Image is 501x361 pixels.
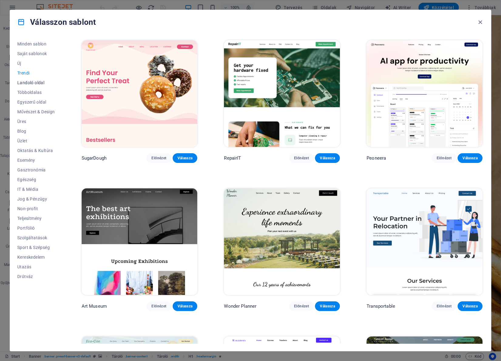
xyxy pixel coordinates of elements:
[17,138,55,143] span: Üzlet
[437,304,452,309] span: Előnézet
[462,304,478,309] span: Válassza
[17,119,55,124] span: Üres
[17,262,55,272] button: Utazás
[367,40,482,147] img: Peoneera
[178,304,193,309] span: Válassza
[17,216,55,221] span: Teljesítmény
[17,129,55,134] span: Blog
[17,204,55,214] button: Non-profit
[17,197,55,201] span: Jog & Pénzügy
[151,156,167,161] span: Előnézet
[17,255,55,260] span: Kereskedelem
[17,274,55,279] span: Drótváz
[82,303,107,309] p: Art Museum
[224,40,340,147] img: RepairIT
[17,245,55,250] span: Sport & Szépség
[17,177,55,182] span: Egészség
[17,90,55,95] span: Többoldalas
[432,153,457,163] button: Előnézet
[17,167,55,172] span: Gasztronómia
[173,153,198,163] button: Válassza
[224,303,256,309] p: Wonder Planner
[320,304,335,309] span: Válassza
[315,301,340,311] button: Válassza
[17,243,55,252] button: Sport & Szépség
[17,39,55,49] button: Minden sablon
[17,78,55,88] button: Landoló oldal
[17,226,55,230] span: Portfólió
[294,304,309,309] span: Előnézet
[17,233,55,243] button: Szolgáltatások
[17,58,55,68] button: Új
[82,155,107,161] p: SugarDough
[17,175,55,184] button: Egészség
[367,303,395,309] p: Transportable
[82,40,198,147] img: SugarDough
[17,206,55,211] span: Non-profit
[17,223,55,233] button: Portfólió
[17,136,55,146] button: Üzlet
[17,17,96,27] h4: Válasszon sablont
[17,71,55,75] span: Trendi
[17,100,55,104] span: Egyszerű oldal
[17,61,55,66] span: Új
[17,194,55,204] button: Jog & Pénzügy
[17,264,55,269] span: Utazás
[173,301,198,311] button: Válassza
[294,156,309,161] span: Előnézet
[17,68,55,78] button: Trendi
[178,156,193,161] span: Válassza
[289,301,314,311] button: Előnézet
[17,252,55,262] button: Kereskedelem
[17,97,55,107] button: Egyszerű oldal
[17,187,55,192] span: IT & Média
[17,126,55,136] button: Blog
[151,304,167,309] span: Előnézet
[17,214,55,223] button: Teljesítmény
[458,301,482,311] button: Válassza
[82,188,198,295] img: Art Museum
[17,148,55,153] span: Oktatás & Kultúra
[17,80,55,85] span: Landoló oldal
[17,41,55,46] span: Minden sablon
[367,155,386,161] p: Peoneera
[17,155,55,165] button: Esemény
[17,235,55,240] span: Szolgáltatások
[17,107,55,117] button: Művészet & Design
[17,146,55,155] button: Oktatás & Kultúra
[315,153,340,163] button: Válassza
[289,153,314,163] button: Előnézet
[17,165,55,175] button: Gasztronómia
[17,158,55,163] span: Esemény
[17,88,55,97] button: Többoldalas
[462,156,478,161] span: Válassza
[224,155,241,161] p: RepairIT
[458,153,482,163] button: Válassza
[17,51,55,56] span: Saját sablonok
[367,188,482,295] img: Transportable
[224,188,340,295] img: Wonder Planner
[147,153,171,163] button: Előnézet
[17,272,55,281] button: Drótváz
[17,184,55,194] button: IT & Média
[147,301,171,311] button: Előnézet
[432,301,457,311] button: Előnézet
[17,109,55,114] span: Művészet & Design
[320,156,335,161] span: Válassza
[17,117,55,126] button: Üres
[17,49,55,58] button: Saját sablonok
[437,156,452,161] span: Előnézet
